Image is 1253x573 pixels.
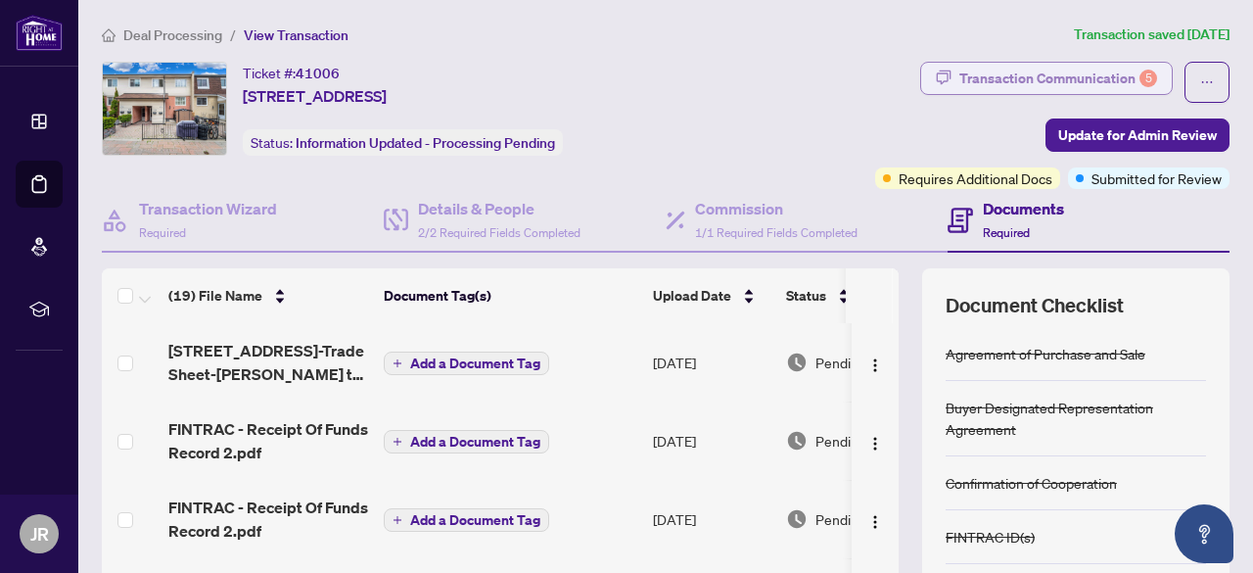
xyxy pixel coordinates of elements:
span: Upload Date [653,285,731,307]
span: Submitted for Review [1091,167,1222,189]
article: Transaction saved [DATE] [1074,24,1230,46]
span: Requires Additional Docs [899,167,1052,189]
span: FINTRAC - Receipt Of Funds Record 2.pdf [168,496,368,543]
span: Add a Document Tag [410,357,540,370]
img: Logo [867,436,883,452]
button: Add a Document Tag [384,430,549,454]
img: Logo [867,358,883,373]
span: Add a Document Tag [410,513,540,527]
td: [DATE] [645,480,778,558]
button: Add a Document Tag [384,508,549,532]
th: Upload Date [645,268,778,323]
button: Transaction Communication5 [920,62,1173,95]
li: / [230,24,236,46]
span: View Transaction [244,26,348,44]
td: [DATE] [645,323,778,402]
span: Add a Document Tag [410,435,540,449]
span: plus [393,515,402,525]
span: Document Checklist [946,292,1124,319]
img: logo [16,15,63,51]
span: Required [983,225,1030,240]
span: Pending Review [815,508,913,530]
th: Document Tag(s) [376,268,645,323]
div: Status: [243,129,563,156]
div: Buyer Designated Representation Agreement [946,397,1206,440]
h4: Details & People [418,197,580,220]
div: FINTRAC ID(s) [946,526,1035,548]
span: (19) File Name [168,285,262,307]
span: [STREET_ADDRESS]-Trade Sheet-[PERSON_NAME] to Review.pdf [168,339,368,386]
span: Pending Review [815,352,913,373]
span: Information Updated - Processing Pending [296,134,555,152]
div: Confirmation of Cooperation [946,472,1117,494]
td: [DATE] [645,402,778,480]
h4: Documents [983,197,1064,220]
button: Open asap [1175,504,1233,563]
span: 2/2 Required Fields Completed [418,225,580,240]
button: Logo [859,503,891,535]
img: IMG-W12188031_1.jpg [103,63,226,155]
img: Document Status [786,508,808,530]
div: Ticket #: [243,62,340,84]
span: Update for Admin Review [1058,119,1217,151]
span: Status [786,285,826,307]
button: Add a Document Tag [384,351,549,376]
img: Document Status [786,352,808,373]
span: Pending Review [815,430,913,452]
th: Status [778,268,945,323]
button: Update for Admin Review [1045,119,1230,152]
button: Add a Document Tag [384,429,549,454]
h4: Commission [695,197,858,220]
span: Deal Processing [123,26,222,44]
span: Required [139,225,186,240]
span: home [102,28,116,42]
span: ellipsis [1200,75,1214,89]
span: 1/1 Required Fields Completed [695,225,858,240]
span: plus [393,437,402,447]
span: FINTRAC - Receipt Of Funds Record 2.pdf [168,417,368,464]
div: Transaction Communication [959,63,1157,94]
button: Add a Document Tag [384,352,549,375]
img: Logo [867,514,883,530]
span: plus [393,358,402,368]
h4: Transaction Wizard [139,197,277,220]
span: 41006 [296,65,340,82]
div: 5 [1139,70,1157,87]
img: Document Status [786,430,808,452]
button: Logo [859,347,891,378]
div: Agreement of Purchase and Sale [946,343,1145,364]
button: Logo [859,425,891,456]
span: JR [30,520,49,548]
button: Add a Document Tag [384,507,549,533]
span: [STREET_ADDRESS] [243,84,387,108]
th: (19) File Name [161,268,376,323]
